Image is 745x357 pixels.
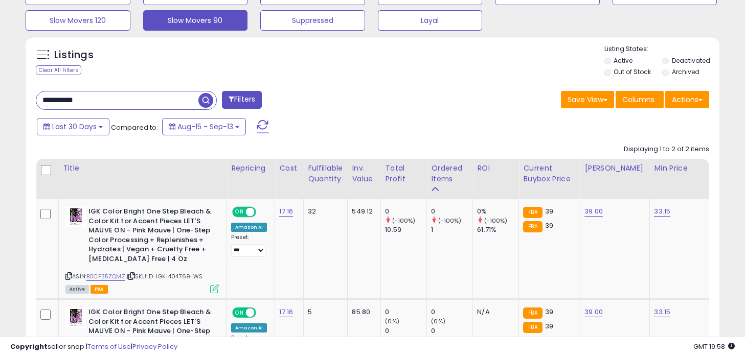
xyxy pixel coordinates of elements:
[545,221,553,230] span: 39
[431,207,472,216] div: 0
[111,123,158,132] span: Compared to:
[65,207,219,292] div: ASIN:
[654,163,707,174] div: Min Price
[385,225,426,234] div: 10.59
[177,122,233,132] span: Aug-15 - Sep-13
[477,307,511,317] div: N/A
[654,206,670,217] a: 33.15
[52,122,97,132] span: Last 30 Days
[233,208,246,217] span: ON
[63,163,222,174] div: Title
[693,342,735,351] span: 2025-10-14 19:58 GMT
[352,307,373,317] div: 85.80
[654,307,670,317] a: 33.15
[523,221,542,232] small: FBA
[665,91,709,108] button: Actions
[36,65,81,75] div: Clear All Filters
[10,342,177,352] div: seller snap | |
[233,308,246,317] span: ON
[431,307,472,317] div: 0
[132,342,177,351] a: Privacy Policy
[545,321,553,331] span: 39
[484,217,508,225] small: (-100%)
[222,91,262,109] button: Filters
[26,10,130,31] button: Slow Movers 120
[561,91,614,108] button: Save View
[91,285,108,294] span: FBA
[86,272,125,281] a: B0CF35ZQMZ
[308,207,340,216] div: 32
[523,163,576,184] div: Current Buybox Price
[523,207,542,218] small: FBA
[431,317,445,325] small: (0%)
[231,323,267,332] div: Amazon AI
[308,163,343,184] div: Fulfillable Quantity
[127,272,203,280] span: | SKU: D-IGK-404769-WS
[385,307,426,317] div: 0
[431,163,468,184] div: Ordered Items
[279,307,293,317] a: 17.16
[65,207,86,227] img: 51hVvpIy0ZL._SL40_.jpg
[255,208,271,217] span: OFF
[279,206,293,217] a: 17.16
[616,91,664,108] button: Columns
[385,207,426,216] div: 0
[624,145,709,154] div: Displaying 1 to 2 of 2 items
[431,225,472,234] div: 1
[545,206,553,216] span: 39
[385,326,426,336] div: 0
[37,118,109,135] button: Last 30 Days
[584,206,603,217] a: 39.00
[88,207,213,266] b: IGK Color Bright One Step Bleach & Color Kit for Accent Pieces LET'S MAUVE ON - Pink Mauve | One-...
[65,307,86,328] img: 51hVvpIy0ZL._SL40_.jpg
[352,163,376,184] div: Inv. value
[352,207,373,216] div: 549.12
[584,307,603,317] a: 39.00
[87,342,131,351] a: Terms of Use
[431,326,472,336] div: 0
[308,307,340,317] div: 5
[378,10,483,31] button: Layal
[622,94,654,105] span: Columns
[545,307,553,317] span: 39
[231,163,270,174] div: Repricing
[604,44,719,54] p: Listing States:
[672,56,710,65] label: Deactivated
[54,48,94,62] h5: Listings
[477,163,514,174] div: ROI
[614,67,651,76] label: Out of Stock
[477,207,518,216] div: 0%
[672,67,699,76] label: Archived
[477,225,518,234] div: 61.71%
[143,10,248,31] button: Slow Movers 90
[523,322,542,333] small: FBA
[65,285,89,294] span: All listings currently available for purchase on Amazon
[614,56,633,65] label: Active
[523,307,542,319] small: FBA
[392,217,416,225] small: (-100%)
[584,163,645,174] div: [PERSON_NAME]
[279,163,299,174] div: Cost
[438,217,462,225] small: (-100%)
[231,234,267,257] div: Preset:
[10,342,48,351] strong: Copyright
[162,118,246,135] button: Aug-15 - Sep-13
[385,317,399,325] small: (0%)
[255,308,271,317] span: OFF
[385,163,422,184] div: Total Profit
[231,223,267,232] div: Amazon AI
[260,10,365,31] button: Suppressed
